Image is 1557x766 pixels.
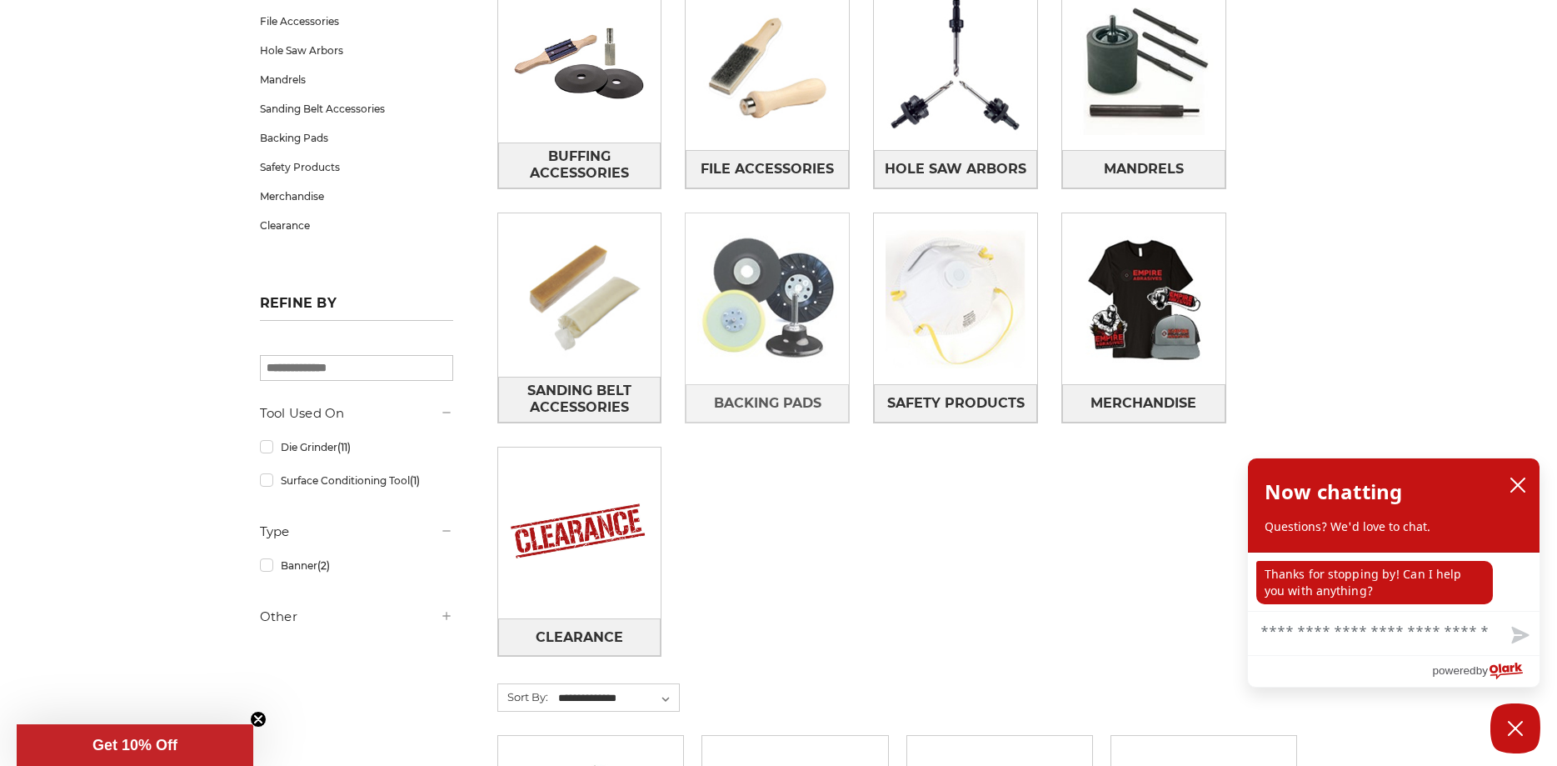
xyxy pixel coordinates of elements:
img: Merchandise [1062,218,1225,381]
a: Surface Conditioning Tool [260,466,453,495]
div: chat [1248,553,1540,611]
a: Mandrels [260,65,453,94]
a: Sanding Belt Accessories [498,377,661,423]
span: Clearance [536,623,623,652]
a: Merchandise [1062,384,1225,422]
span: (1) [410,474,420,487]
a: Die Grinder [260,433,453,462]
h5: Other [260,607,453,627]
img: Buffing Accessories [498,3,661,118]
span: (2) [317,559,330,572]
a: File Accessories [686,150,849,188]
img: Safety Products [874,218,1037,381]
a: Merchandise [260,182,453,211]
button: Close Chatbox [1490,703,1540,753]
span: Get 10% Off [92,737,177,753]
a: Safety Products [260,153,453,182]
select: Sort By: [556,686,680,711]
img: Sanding Belt Accessories [498,213,661,377]
a: Clearance [498,618,661,656]
img: Backing Pads [686,218,849,381]
span: Backing Pads [714,389,821,418]
div: Get 10% OffClose teaser [17,724,253,766]
a: Backing Pads [686,384,849,422]
a: Clearance [260,211,453,240]
h5: Type [260,522,453,542]
span: Buffing Accessories [499,143,661,188]
a: File Accessories [260,7,453,36]
a: Sanding Belt Accessories [260,94,453,123]
a: Buffing Accessories [498,143,661,188]
a: Hole Saw Arbors [260,36,453,65]
div: olark chatbox [1247,458,1540,688]
span: Merchandise [1090,389,1196,418]
span: Sanding Belt Accessories [499,377,661,422]
button: Send message [1498,617,1540,655]
span: (11) [337,441,351,453]
span: Hole Saw Arbors [885,155,1026,183]
span: File Accessories [701,155,834,183]
p: Thanks for stopping by! Can I help you with anything? [1256,561,1493,604]
h2: Now chatting [1265,475,1402,508]
button: Close teaser [250,711,267,728]
a: Backing Pads [260,123,453,153]
a: Hole Saw Arbors [874,150,1037,188]
span: Mandrels [1104,155,1184,183]
span: by [1476,660,1488,681]
h5: Refine by [260,295,453,321]
a: Powered by Olark [1432,656,1540,687]
button: close chatbox [1505,473,1531,498]
img: Clearance [498,451,661,614]
label: Sort By: [498,684,548,709]
span: Safety Products [887,389,1025,418]
a: Safety Products [874,384,1037,422]
p: Questions? We'd love to chat. [1265,518,1523,535]
span: powered [1432,660,1475,681]
h5: Tool Used On [260,403,453,423]
a: Mandrels [1062,150,1225,188]
a: Banner [260,551,453,580]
